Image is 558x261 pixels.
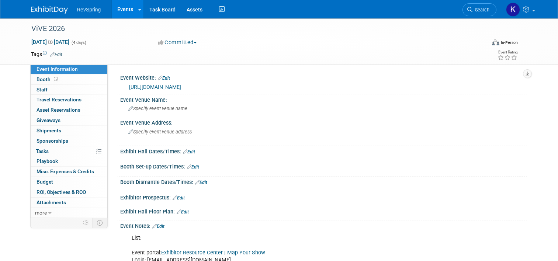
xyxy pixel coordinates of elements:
[462,3,496,16] a: Search
[506,3,520,17] img: Kelsey Culver
[195,180,207,185] a: Edit
[120,206,527,216] div: Exhibit Hall Floor Plan:
[120,177,527,186] div: Booth Dismantle Dates/Times:
[31,85,107,95] a: Staff
[31,95,107,105] a: Travel Reservations
[500,40,518,45] div: In-Person
[187,164,199,170] a: Edit
[120,117,527,126] div: Event Venue Address:
[31,39,70,45] span: [DATE] [DATE]
[120,192,527,202] div: Exhibitor Prospectus:
[37,158,58,164] span: Playbook
[152,224,164,229] a: Edit
[31,136,107,146] a: Sponsorships
[183,149,195,154] a: Edit
[31,146,107,156] a: Tasks
[31,126,107,136] a: Shipments
[77,7,101,13] span: RevSpring
[161,250,265,256] a: Exhibitor Resource Center | Map Your Show
[128,129,192,135] span: Specify event venue address
[37,107,80,113] span: Asset Reservations
[446,38,518,49] div: Event Format
[31,198,107,208] a: Attachments
[31,208,107,218] a: more
[36,148,49,154] span: Tasks
[472,7,489,13] span: Search
[37,76,59,82] span: Booth
[31,51,62,58] td: Tags
[120,146,527,156] div: Exhibit Hall Dates/Times:
[177,209,189,215] a: Edit
[31,64,107,74] a: Event Information
[492,39,499,45] img: Format-Inperson.png
[31,74,107,84] a: Booth
[31,105,107,115] a: Asset Reservations
[35,210,47,216] span: more
[80,218,93,227] td: Personalize Event Tab Strip
[47,39,54,45] span: to
[37,199,66,205] span: Attachments
[37,179,53,185] span: Budget
[498,51,517,54] div: Event Rating
[120,161,527,171] div: Booth Set-up Dates/Times:
[31,187,107,197] a: ROI, Objectives & ROO
[37,138,68,144] span: Sponsorships
[31,177,107,187] a: Budget
[29,22,476,35] div: ViVE 2026
[31,167,107,177] a: Misc. Expenses & Credits
[37,97,82,102] span: Travel Reservations
[173,195,185,201] a: Edit
[31,6,68,14] img: ExhibitDay
[37,168,94,174] span: Misc. Expenses & Credits
[37,189,86,195] span: ROI, Objectives & ROO
[31,156,107,166] a: Playbook
[120,72,527,82] div: Event Website:
[37,128,61,133] span: Shipments
[128,106,187,111] span: Specify event venue name
[37,66,78,72] span: Event Information
[37,87,48,93] span: Staff
[37,117,60,123] span: Giveaways
[52,76,59,82] span: Booth not reserved yet
[120,94,527,104] div: Event Venue Name:
[71,40,86,45] span: (4 days)
[158,76,170,81] a: Edit
[129,84,181,90] a: [URL][DOMAIN_NAME]
[120,220,527,230] div: Event Notes:
[50,52,62,57] a: Edit
[156,39,200,46] button: Committed
[31,115,107,125] a: Giveaways
[93,218,108,227] td: Toggle Event Tabs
